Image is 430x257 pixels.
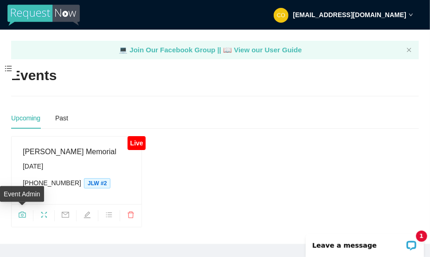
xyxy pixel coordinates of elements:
span: laptop [223,46,232,54]
h2: Events [11,66,57,85]
img: RequestNow [7,5,80,26]
div: [PERSON_NAME] Memorial [23,146,130,157]
div: Upcoming [11,113,40,123]
div: Past [55,113,68,123]
span: down [409,13,413,17]
button: close [406,47,412,53]
a: laptop Join Our Facebook Group || [119,46,223,54]
div: Live [128,136,146,150]
span: camera [12,211,33,221]
img: 80ccb84ea51d40aec798d9c2fdf281a2 [274,8,289,23]
iframe: LiveChat chat widget [300,228,430,257]
span: laptop [119,46,128,54]
div: [PHONE_NUMBER] [23,178,130,188]
span: delete [120,211,142,221]
span: fullscreen [33,211,55,221]
span: mail [55,211,76,221]
span: JLW #2 [84,178,110,188]
div: [DATE] [23,161,130,171]
span: edit [77,211,98,221]
a: laptop View our User Guide [223,46,302,54]
strong: [EMAIL_ADDRESS][DOMAIN_NAME] [293,11,406,19]
span: bars [98,211,120,221]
